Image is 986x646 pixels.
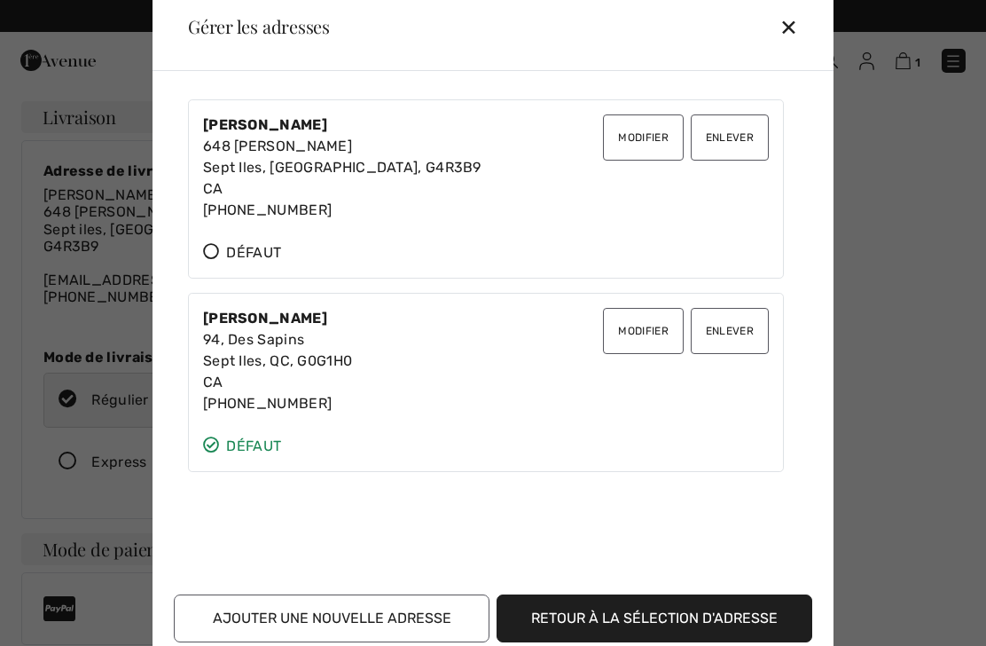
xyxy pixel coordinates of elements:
button: Enlever [691,308,769,354]
strong: [PERSON_NAME] [203,116,327,133]
div: 94, Des Sapins Sept Iles, QC, G0G1H0 CA [PHONE_NUMBER] [203,308,352,414]
button: Modifier [603,114,683,161]
div: Gérer les adresses [174,18,330,35]
button: Enlever [691,114,769,161]
button: Modifier [603,308,683,354]
button: Retour à la sélection d'adresse [497,595,812,642]
button: Ajouter une nouvelle adresse [174,595,489,642]
div: 648 [PERSON_NAME] Sept Iles, [GEOGRAPHIC_DATA], G4R3B9 CA [PHONE_NUMBER] [203,114,481,221]
span: Défaut [203,436,281,457]
strong: [PERSON_NAME] [203,310,327,327]
span: Défaut [203,242,281,264]
div: ✕ [779,8,812,45]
